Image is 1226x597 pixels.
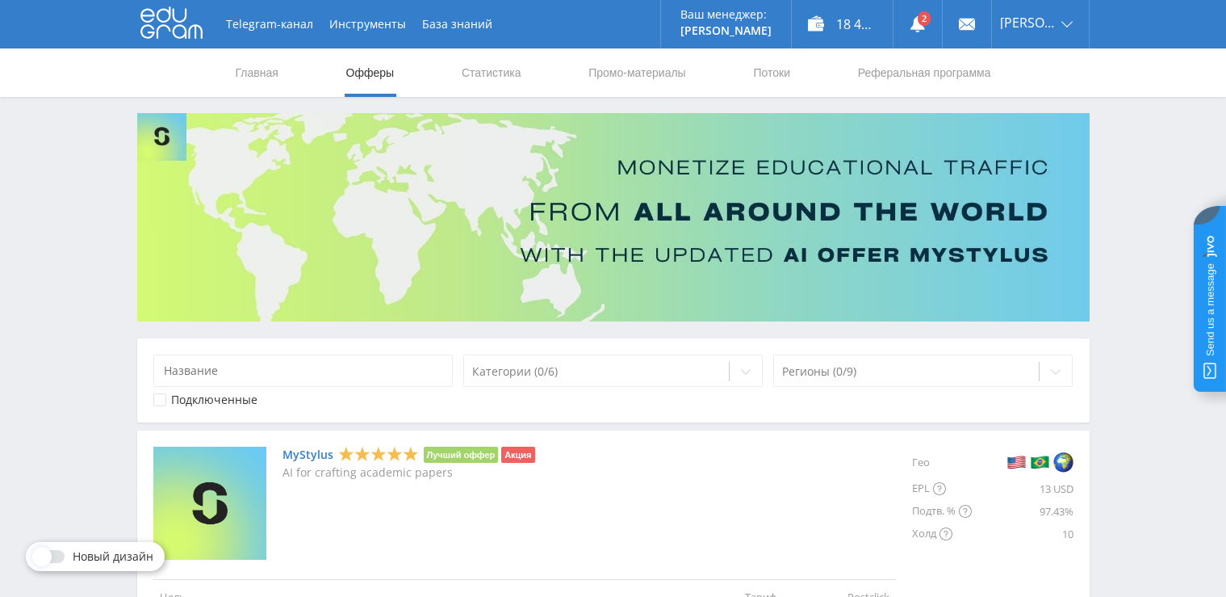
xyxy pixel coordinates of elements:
[424,447,499,463] li: Лучший оффер
[912,477,972,500] div: EPL
[972,500,1073,523] div: 97.43%
[137,113,1090,322] img: Banner
[751,48,792,97] a: Потоки
[73,550,153,563] span: Новый дизайн
[153,355,454,387] input: Название
[912,447,972,477] div: Гео
[856,48,993,97] a: Реферальная программа
[171,393,257,406] div: Подключенные
[680,8,772,21] p: Ваш менеджер:
[282,466,535,479] p: AI for crafting academic papers
[153,447,266,560] img: MyStylus
[972,523,1073,545] div: 10
[972,477,1073,500] div: 13 USD
[587,48,687,97] a: Промо-материалы
[234,48,280,97] a: Главная
[912,500,972,523] div: Подтв. %
[460,48,523,97] a: Статистика
[1000,16,1057,29] span: [PERSON_NAME]
[680,24,772,37] p: [PERSON_NAME]
[282,448,333,461] a: MyStylus
[501,447,534,463] li: Акция
[912,523,972,545] div: Холд
[338,446,419,463] div: 5 Stars
[345,48,396,97] a: Офферы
